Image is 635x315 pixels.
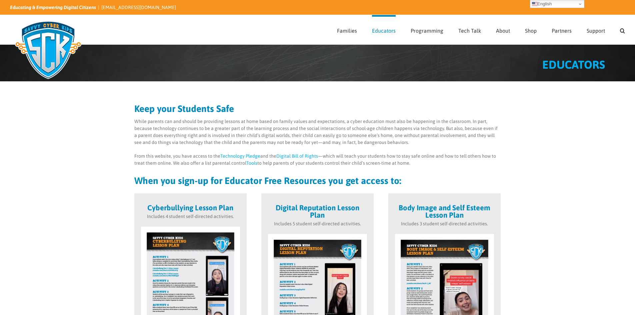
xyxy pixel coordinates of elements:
[532,1,537,7] img: en
[141,213,240,220] p: Includes 4 student self-directed activities.
[496,28,510,33] span: About
[268,220,367,227] p: Includes 5 student self-directed activities.
[587,15,605,44] a: Support
[496,15,510,44] a: About
[220,153,260,159] a: Technology Pledge
[552,15,572,44] a: Partners
[587,28,605,33] span: Support
[134,118,501,146] p: While parents can and should be providing lessons at home based on family values and expectations...
[134,104,501,113] h2: Keep your Students Safe
[101,5,176,10] a: [EMAIL_ADDRESS][DOMAIN_NAME]
[147,203,233,212] strong: Cyberbullying Lesson Plan
[372,28,396,33] span: Educators
[134,153,501,167] p: From this website, you have access to the and the —which will teach your students how to stay saf...
[620,15,625,44] a: Search
[10,17,86,83] img: Savvy Cyber Kids Logo
[399,203,490,219] strong: Body Image and Self Esteem Lesson Plan
[276,203,359,219] strong: Digital Reputation Lesson Plan
[458,28,481,33] span: Tech Talk
[525,28,537,33] span: Shop
[395,220,494,227] p: Includes 3 student self-directed activities.
[458,15,481,44] a: Tech Talk
[10,5,96,10] i: Educating & Empowering Digital Citizens
[411,15,443,44] a: Programming
[372,15,396,44] a: Educators
[525,15,537,44] a: Shop
[337,15,357,44] a: Families
[337,28,357,33] span: Families
[552,28,572,33] span: Partners
[246,160,257,166] a: Tools
[411,28,443,33] span: Programming
[276,153,318,159] a: Digital Bill of Rights
[134,176,501,185] h2: When you sign-up for Educator Free Resources you get access to:
[542,58,605,71] span: EDUCATORS
[337,15,625,44] nav: Main Menu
